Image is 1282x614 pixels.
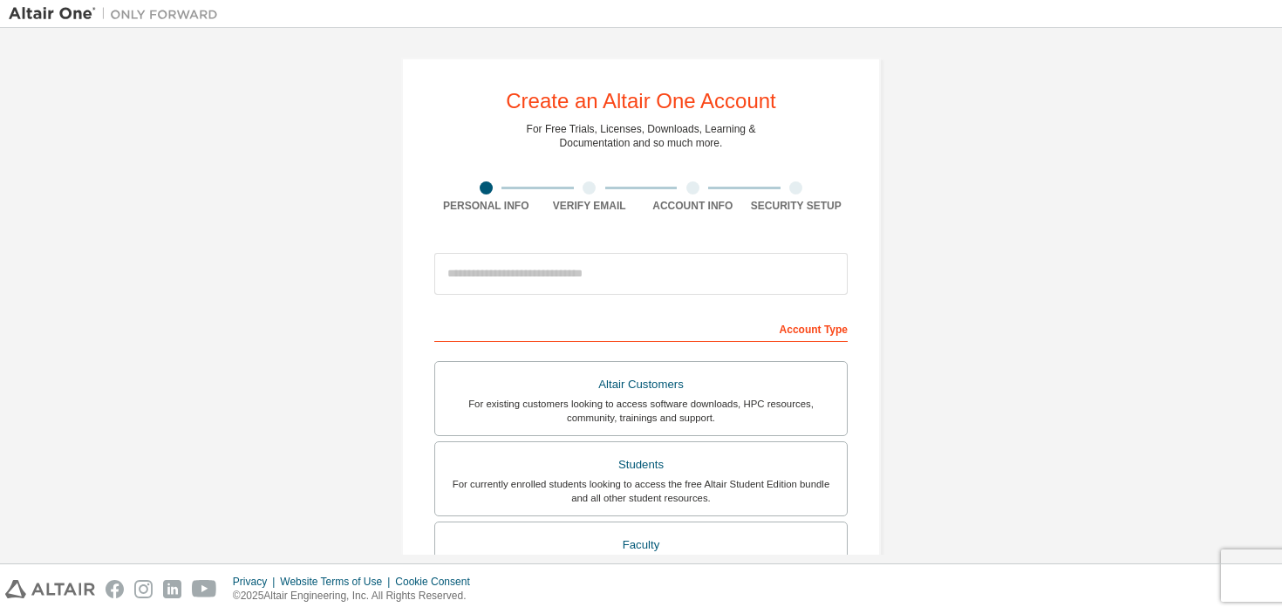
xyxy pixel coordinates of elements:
[9,5,227,23] img: Altair One
[106,580,124,598] img: facebook.svg
[280,575,395,589] div: Website Terms of Use
[446,477,836,505] div: For currently enrolled students looking to access the free Altair Student Edition bundle and all ...
[446,397,836,425] div: For existing customers looking to access software downloads, HPC resources, community, trainings ...
[446,453,836,477] div: Students
[506,91,776,112] div: Create an Altair One Account
[233,575,280,589] div: Privacy
[5,580,95,598] img: altair_logo.svg
[163,580,181,598] img: linkedin.svg
[745,199,849,213] div: Security Setup
[446,533,836,557] div: Faculty
[192,580,217,598] img: youtube.svg
[395,575,480,589] div: Cookie Consent
[434,199,538,213] div: Personal Info
[446,372,836,397] div: Altair Customers
[434,314,848,342] div: Account Type
[641,199,745,213] div: Account Info
[233,589,481,604] p: © 2025 Altair Engineering, Inc. All Rights Reserved.
[527,122,756,150] div: For Free Trials, Licenses, Downloads, Learning & Documentation and so much more.
[134,580,153,598] img: instagram.svg
[538,199,642,213] div: Verify Email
